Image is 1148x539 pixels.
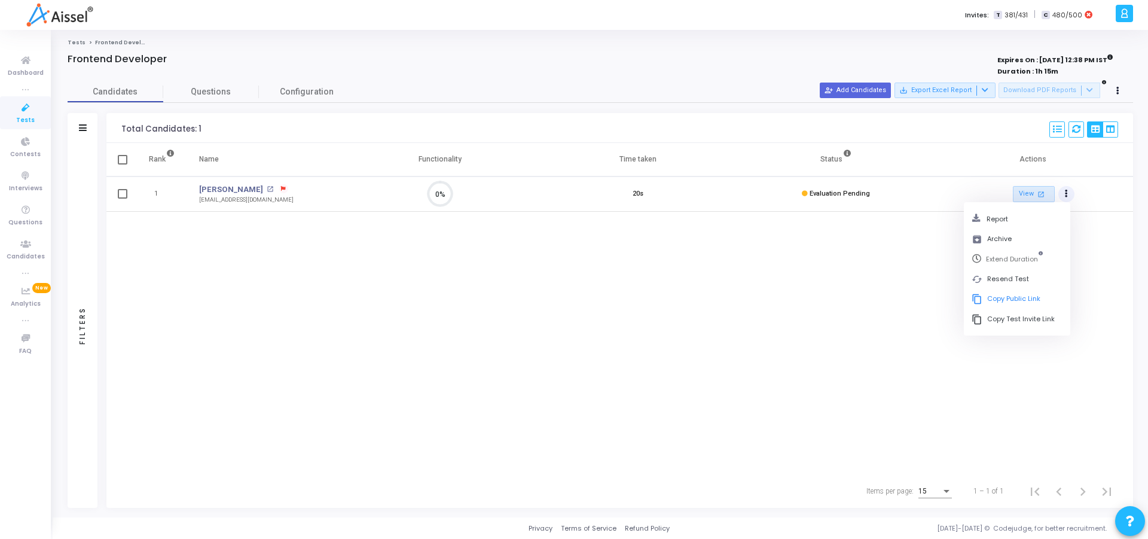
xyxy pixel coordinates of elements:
[964,269,1070,289] button: cachedResend Test
[972,234,982,245] i: archive
[68,53,167,65] h4: Frontend Developer
[77,260,88,391] div: Filters
[964,309,1070,329] button: content_copyCopy Test Invite Link
[972,274,982,285] i: cached
[964,202,1070,336] div: Actions
[163,86,259,98] span: Questions
[1013,186,1055,202] a: View
[1087,121,1118,138] div: View Options
[1034,8,1036,21] span: |
[997,52,1113,65] strong: Expires On : [DATE] 12:38 PM IST
[10,150,41,160] span: Contests
[1095,479,1119,503] button: Last page
[1071,479,1095,503] button: Next page
[820,83,891,98] button: Add Candidates
[972,214,1062,225] button: Report
[280,86,334,98] span: Configuration
[199,153,219,166] div: Name
[68,39,86,46] a: Tests
[670,523,1133,534] div: [DATE]-[DATE] © Codejudge, for better recruitment.
[619,153,657,166] div: Time taken
[997,66,1058,76] strong: Duration : 1h 15m
[1047,479,1071,503] button: Previous page
[136,143,187,176] th: Rank
[267,186,273,193] mat-icon: open_in_new
[899,86,908,95] mat-icon: save_alt
[1042,11,1049,20] span: C
[918,488,952,496] mat-select: Items per page:
[561,523,616,534] a: Terms of Service
[973,486,1004,497] div: 1 – 1 of 1
[16,115,35,126] span: Tests
[121,124,201,134] div: Total Candidates: 1
[529,523,552,534] a: Privacy
[810,190,870,197] span: Evaluation Pending
[1058,186,1075,203] button: Actions
[625,523,670,534] a: Refund Policy
[11,299,41,309] span: Analytics
[8,218,42,228] span: Questions
[972,294,982,304] i: content_copy
[994,11,1002,20] span: T
[19,346,32,357] span: FAQ
[825,86,833,95] mat-icon: person_add_alt
[964,229,1070,249] button: archiveArchive
[1036,189,1046,199] mat-icon: open_in_new
[7,252,45,262] span: Candidates
[199,196,294,205] div: [EMAIL_ADDRESS][DOMAIN_NAME]
[1052,10,1082,20] span: 480/500
[341,143,539,176] th: Functionality
[68,39,1133,47] nav: breadcrumb
[9,184,42,194] span: Interviews
[965,10,989,20] label: Invites:
[8,68,44,78] span: Dashboard
[918,487,927,495] span: 15
[964,290,1070,309] button: content_copyCopy Public Link
[1023,479,1047,503] button: First page
[136,176,187,212] td: 1
[894,83,996,98] button: Export Excel Report
[32,283,51,293] span: New
[935,143,1133,176] th: Actions
[1004,10,1028,20] span: 381/431
[26,3,93,27] img: logo
[972,314,982,325] i: content_copy
[737,143,935,176] th: Status
[199,184,263,196] a: [PERSON_NAME]
[999,83,1100,98] button: Download PDF Reports
[633,189,643,199] div: 20s
[68,86,163,98] span: Candidates
[866,486,914,497] div: Items per page:
[95,39,156,46] span: Frontend Developer
[972,254,1039,265] button: Extend Duration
